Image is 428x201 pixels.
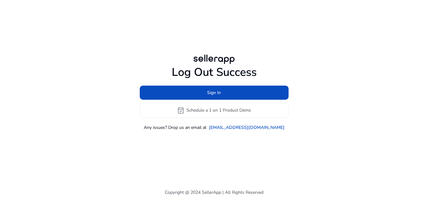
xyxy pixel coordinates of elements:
button: Sign In [140,86,289,100]
h1: Log Out Success [140,66,289,79]
span: event_available [177,107,185,114]
button: event_availableSchedule a 1 on 1 Product Demo [140,103,289,118]
span: Sign In [207,89,221,96]
a: [EMAIL_ADDRESS][DOMAIN_NAME] [209,124,284,131]
p: Any issues? Drop us an email at [144,124,206,131]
